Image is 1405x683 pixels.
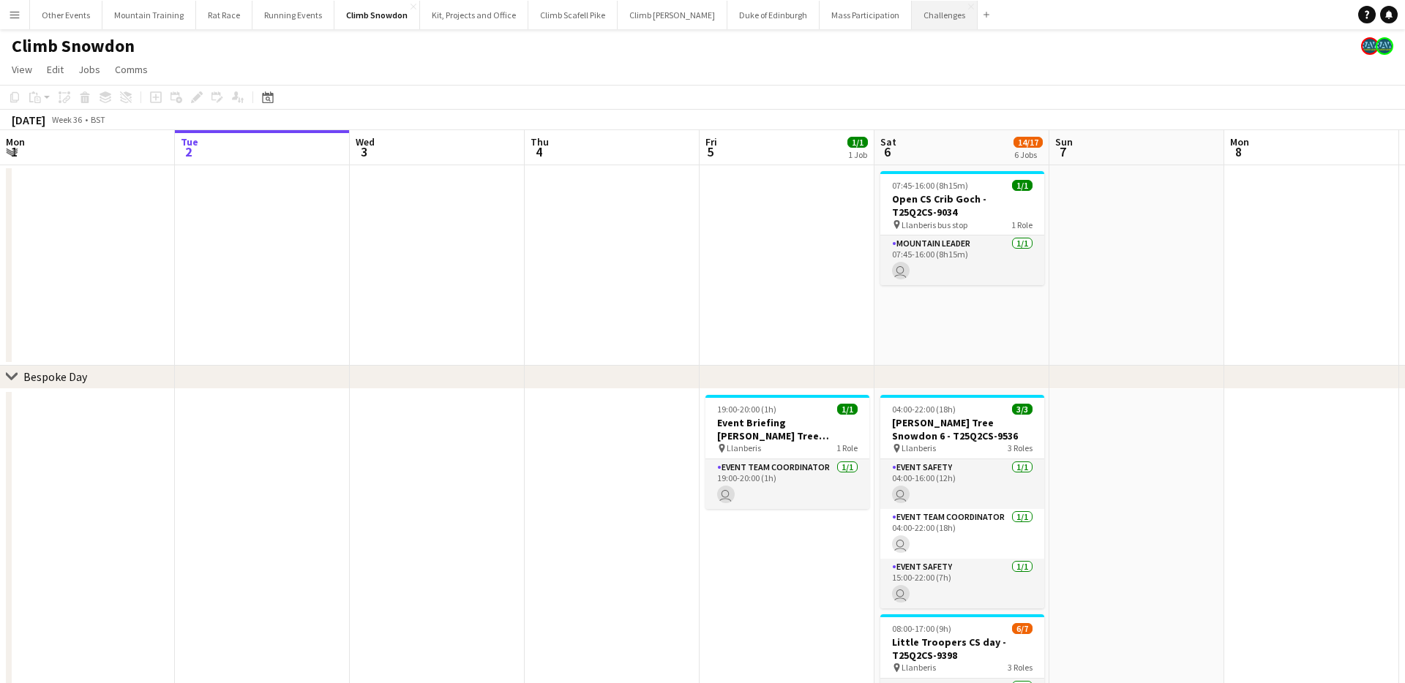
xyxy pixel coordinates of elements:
span: Week 36 [48,114,85,125]
span: 6 [878,143,896,160]
span: 5 [703,143,717,160]
a: Edit [41,60,70,79]
app-job-card: 07:45-16:00 (8h15m)1/1Open CS Crib Goch - T25Q2CS-9034 Llanberis bus stop1 RoleMountain Leader1/1... [880,171,1044,285]
span: 14/17 [1014,137,1043,148]
span: Comms [115,63,148,76]
span: 1 Role [836,442,858,453]
span: 7 [1053,143,1073,160]
h3: Open CS Crib Goch - T25Q2CS-9034 [880,192,1044,219]
span: 1/1 [847,137,868,148]
span: View [12,63,32,76]
button: Climb Snowdon [334,1,420,29]
span: 3 [353,143,375,160]
span: 1/1 [837,404,858,415]
span: Llanberis [727,442,761,453]
button: Mass Participation [820,1,912,29]
span: 3 Roles [1008,662,1033,673]
button: Mountain Training [102,1,196,29]
a: Jobs [72,60,106,79]
span: 07:45-16:00 (8h15m) [892,180,968,191]
app-user-avatar: Staff RAW Adventures [1376,37,1393,55]
span: Sun [1055,135,1073,148]
a: Comms [109,60,154,79]
span: Sat [880,135,896,148]
app-card-role: Event Safety1/115:00-22:00 (7h) [880,559,1044,608]
span: 19:00-20:00 (1h) [717,404,776,415]
app-job-card: 04:00-22:00 (18h)3/3[PERSON_NAME] Tree Snowdon 6 - T25Q2CS-9536 Llanberis3 RolesEvent Safety1/104... [880,395,1044,608]
span: 8 [1228,143,1249,160]
div: 6 Jobs [1014,149,1042,160]
a: View [6,60,38,79]
span: 1/1 [1012,180,1033,191]
app-card-role: Mountain Leader1/107:45-16:00 (8h15m) [880,235,1044,285]
button: Running Events [252,1,334,29]
span: Thu [531,135,549,148]
button: Challenges [912,1,978,29]
h3: Little Troopers CS day - T25Q2CS-9398 [880,635,1044,662]
span: 3 Roles [1008,442,1033,453]
button: Rat Race [196,1,252,29]
div: BST [91,114,105,125]
h3: Event Briefing [PERSON_NAME] Tree Snowdon 6 - T25Q2CS-9536 [705,416,869,442]
span: Llanberis bus stop [902,219,967,230]
app-user-avatar: Staff RAW Adventures [1361,37,1379,55]
button: Duke of Edinburgh [727,1,820,29]
app-job-card: 19:00-20:00 (1h)1/1Event Briefing [PERSON_NAME] Tree Snowdon 6 - T25Q2CS-9536 Llanberis1 RoleEven... [705,395,869,509]
button: Other Events [30,1,102,29]
span: Llanberis [902,442,936,453]
h3: [PERSON_NAME] Tree Snowdon 6 - T25Q2CS-9536 [880,416,1044,442]
span: 4 [528,143,549,160]
span: Tue [181,135,198,148]
span: 04:00-22:00 (18h) [892,404,956,415]
app-card-role: Event Team Coordinator1/104:00-22:00 (18h) [880,509,1044,559]
span: Fri [705,135,717,148]
span: 2 [179,143,198,160]
span: Edit [47,63,64,76]
app-card-role: Event Team Coordinator1/119:00-20:00 (1h) [705,459,869,509]
div: [DATE] [12,113,45,127]
span: 3/3 [1012,404,1033,415]
span: Llanberis [902,662,936,673]
span: Mon [6,135,25,148]
span: 6/7 [1012,623,1033,634]
span: 1 [4,143,25,160]
span: Wed [356,135,375,148]
span: Mon [1230,135,1249,148]
button: Climb [PERSON_NAME] [618,1,727,29]
div: 1 Job [848,149,867,160]
span: Jobs [78,63,100,76]
div: Bespoke Day [23,369,87,384]
button: Kit, Projects and Office [420,1,528,29]
app-card-role: Event Safety1/104:00-16:00 (12h) [880,459,1044,509]
span: 1 Role [1011,219,1033,230]
span: 08:00-17:00 (9h) [892,623,951,634]
button: Climb Scafell Pike [528,1,618,29]
h1: Climb Snowdon [12,35,135,57]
